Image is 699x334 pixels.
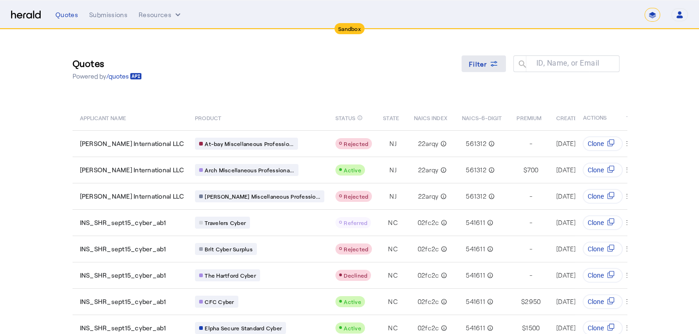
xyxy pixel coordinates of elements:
[556,271,598,279] span: [DATE] 1:17 PM
[344,140,368,147] span: Rejected
[583,163,623,177] button: Clone
[588,218,604,227] span: Clone
[418,218,439,227] span: 02fc2c
[344,325,361,331] span: Active
[205,272,256,279] span: The Hartford Cyber
[439,271,447,280] mat-icon: info_outline
[334,23,365,34] div: Sandbox
[583,294,623,309] button: Clone
[466,297,485,306] span: 541611
[466,139,486,148] span: 561312
[529,271,532,280] span: -
[80,165,184,175] span: [PERSON_NAME] International LLC
[418,244,439,254] span: 02fc2c
[344,272,367,279] span: Declined
[106,72,142,81] a: /quotes
[523,165,527,175] span: $
[521,297,525,306] span: $
[583,242,623,256] button: Clone
[525,297,541,306] span: 2950
[556,298,598,305] span: [DATE] 1:17 PM
[439,218,447,227] mat-icon: info_outline
[529,139,532,148] span: -
[205,140,293,147] span: At-bay Miscellaneous Professio...
[556,219,598,226] span: [DATE] 1:17 PM
[139,10,182,19] button: Resources dropdown menu
[526,323,540,333] span: 1500
[439,297,447,306] mat-icon: info_outline
[80,297,166,306] span: INS_SHR_sept15_cyber_ab1
[529,244,532,254] span: -
[344,219,367,226] span: Referred
[588,271,604,280] span: Clone
[418,271,439,280] span: 02fc2c
[469,59,487,69] span: Filter
[389,192,396,201] span: NJ
[556,192,600,200] span: [DATE] 1:53 PM
[205,298,234,305] span: CFC Cyber
[388,323,398,333] span: NC
[388,244,398,254] span: NC
[55,10,78,19] div: Quotes
[418,139,439,148] span: 22arqy
[344,246,368,252] span: Rejected
[205,245,253,253] span: Brit Cyber Surplus
[556,245,598,253] span: [DATE] 1:17 PM
[486,139,495,148] mat-icon: info_outline
[536,59,600,67] mat-label: ID, Name, or Email
[438,165,447,175] mat-icon: info_outline
[466,271,485,280] span: 541611
[344,193,368,200] span: Rejected
[418,297,439,306] span: 02fc2c
[575,104,627,130] th: ACTIONS
[205,193,320,200] span: [PERSON_NAME] Miscellaneous Professio...
[588,297,604,306] span: Clone
[556,113,581,122] span: CREATED
[438,139,447,148] mat-icon: info_outline
[485,297,493,306] mat-icon: info_outline
[466,165,486,175] span: 561312
[195,113,221,122] span: PRODUCT
[466,192,486,201] span: 561312
[80,113,126,122] span: APPLICANT NAME
[418,165,439,175] span: 22arqy
[556,140,600,147] span: [DATE] 1:53 PM
[486,192,495,201] mat-icon: info_outline
[73,72,142,81] p: Powered by
[80,192,184,201] span: [PERSON_NAME] International LLC
[205,166,294,174] span: Arch Miscellaneous Professiona...
[357,113,363,123] mat-icon: info_outline
[588,244,604,254] span: Clone
[529,192,532,201] span: -
[527,165,539,175] span: 700
[583,268,623,283] button: Clone
[80,218,166,227] span: INS_SHR_sept15_cyber_ab1
[418,192,439,201] span: 22arqy
[80,323,166,333] span: INS_SHR_sept15_cyber_ab1
[485,323,493,333] mat-icon: info_outline
[588,165,604,175] span: Clone
[205,219,246,226] span: Travelers Cyber
[335,113,355,122] span: STATUS
[485,244,493,254] mat-icon: info_outline
[89,10,128,19] div: Submissions
[588,139,604,148] span: Clone
[389,165,396,175] span: NJ
[466,323,485,333] span: 541611
[583,189,623,204] button: Clone
[529,218,532,227] span: -
[588,323,604,333] span: Clone
[11,11,41,19] img: Herald Logo
[583,215,623,230] button: Clone
[588,192,604,201] span: Clone
[556,324,598,332] span: [DATE] 1:17 PM
[388,218,398,227] span: NC
[414,113,447,122] span: NAICS INDEX
[205,324,282,332] span: Elpha Secure Standard Cyber
[388,297,398,306] span: NC
[486,165,495,175] mat-icon: info_outline
[388,271,398,280] span: NC
[439,323,447,333] mat-icon: info_outline
[439,244,447,254] mat-icon: info_outline
[80,271,166,280] span: INS_SHR_sept15_cyber_ab1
